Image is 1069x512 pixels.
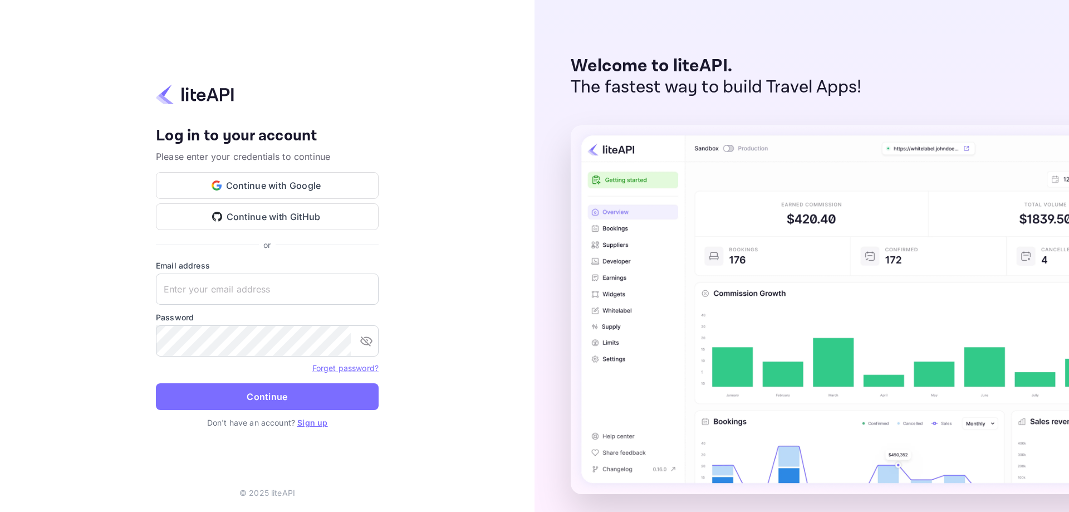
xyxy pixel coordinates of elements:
[156,126,379,146] h4: Log in to your account
[263,239,271,251] p: or
[156,203,379,230] button: Continue with GitHub
[156,172,379,199] button: Continue with Google
[571,56,862,77] p: Welcome to liteAPI.
[312,362,379,373] a: Forget password?
[312,363,379,373] a: Forget password?
[156,417,379,428] p: Don't have an account?
[355,330,377,352] button: toggle password visibility
[156,260,379,271] label: Email address
[156,84,234,105] img: liteapi
[239,487,295,499] p: © 2025 liteAPI
[297,418,327,427] a: Sign up
[156,274,379,305] input: Enter your email address
[156,311,379,323] label: Password
[156,150,379,163] p: Please enter your credentials to continue
[156,383,379,410] button: Continue
[571,77,862,98] p: The fastest way to build Travel Apps!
